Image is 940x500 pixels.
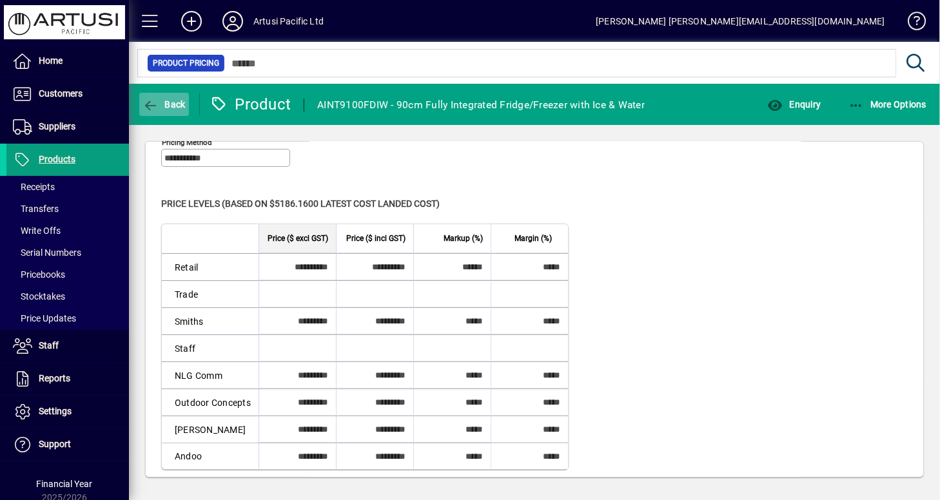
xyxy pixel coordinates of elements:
span: Customers [39,88,83,99]
span: Margin (%) [514,231,552,245]
div: AINT9100FDIW - 90cm Fully Integrated Fridge/Freezer with Ice & Water [317,95,645,115]
span: More Options [848,99,927,110]
span: Stocktakes [13,291,65,302]
td: Trade [162,280,259,307]
td: Outdoor Concepts [162,389,259,416]
span: Support [39,439,71,449]
a: Settings [6,396,129,428]
app-page-header-button: Back [129,93,200,116]
span: Write Offs [13,226,61,236]
button: Add [171,10,212,33]
a: Customers [6,78,129,110]
button: Enquiry [764,93,824,116]
span: Price Updates [13,313,76,323]
a: Staff [6,330,129,362]
span: Reports [39,373,70,383]
td: [PERSON_NAME] [162,416,259,443]
button: Profile [212,10,253,33]
span: Price ($ excl GST) [268,231,328,245]
td: Andoo [162,443,259,469]
mat-label: Pricing method [162,138,212,147]
td: Staff [162,334,259,361]
a: Serial Numbers [6,242,129,264]
span: Pricebooks [13,269,65,280]
span: Suppliers [39,121,75,131]
a: Transfers [6,198,129,220]
a: Price Updates [6,307,129,329]
span: Transfers [13,204,59,214]
a: Reports [6,363,129,395]
a: Write Offs [6,220,129,242]
a: Home [6,45,129,77]
span: Price levels (based on $5186.1600 Latest cost landed cost) [161,198,440,209]
span: Enquiry [767,99,821,110]
a: Receipts [6,176,129,198]
span: Markup (%) [444,231,483,245]
span: Products [39,154,75,164]
button: More Options [845,93,930,116]
td: NLG Comm [162,361,259,389]
span: Back [142,99,186,110]
span: Product Pricing [153,57,219,70]
td: Smiths [162,307,259,334]
a: Stocktakes [6,285,129,307]
a: Suppliers [6,111,129,143]
span: Settings [39,406,72,416]
button: Back [139,93,189,116]
div: Product [210,94,291,115]
div: Artusi Pacific Ltd [253,11,324,32]
div: [PERSON_NAME] [PERSON_NAME][EMAIL_ADDRESS][DOMAIN_NAME] [596,11,885,32]
a: Knowledge Base [898,3,924,44]
a: Pricebooks [6,264,129,285]
span: Home [39,55,63,66]
span: Receipts [13,182,55,192]
span: Financial Year [37,479,93,489]
a: Support [6,428,129,461]
td: Retail [162,253,259,280]
span: Serial Numbers [13,247,81,258]
span: Staff [39,340,59,351]
span: Price ($ incl GST) [346,231,406,245]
